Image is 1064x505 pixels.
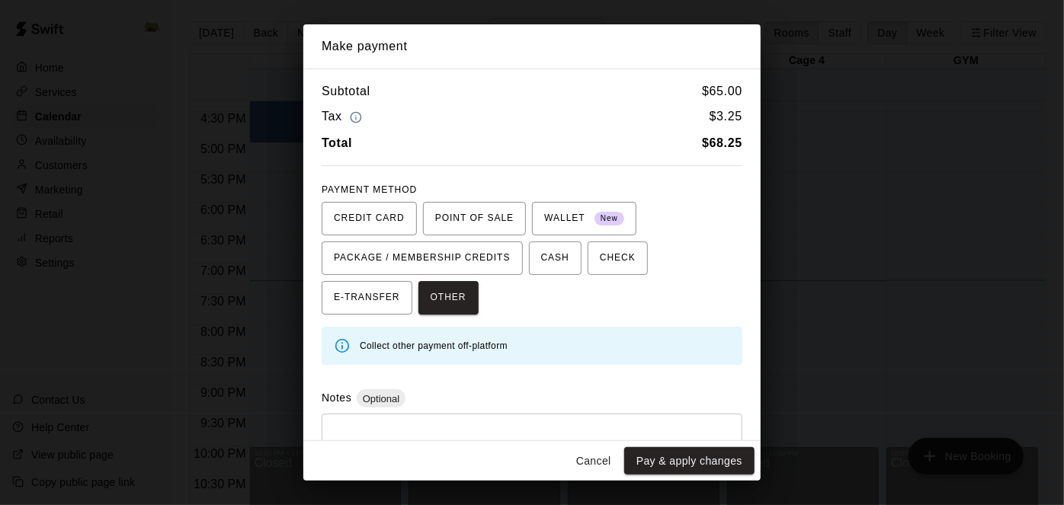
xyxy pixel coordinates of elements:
span: Optional [357,393,405,404]
span: OTHER [431,286,466,310]
h6: Tax [322,107,366,127]
span: CHECK [600,246,636,270]
span: CASH [541,246,569,270]
button: CASH [529,241,582,275]
span: Collect other payment off-platform [360,340,508,351]
span: New [594,209,624,229]
span: PACKAGE / MEMBERSHIP CREDITS [334,246,511,270]
b: Total [322,136,352,149]
label: Notes [322,392,351,404]
button: CHECK [588,241,648,275]
span: WALLET [544,206,624,231]
h6: Subtotal [322,82,370,101]
span: POINT OF SALE [435,206,514,231]
button: Pay & apply changes [624,447,755,475]
h6: $ 3.25 [710,107,742,127]
span: CREDIT CARD [334,206,405,231]
button: CREDIT CARD [322,202,417,235]
h6: $ 65.00 [702,82,742,101]
button: WALLET New [532,202,636,235]
span: PAYMENT METHOD [322,184,417,195]
button: OTHER [418,281,479,315]
h2: Make payment [303,24,761,69]
button: POINT OF SALE [423,202,526,235]
button: E-TRANSFER [322,281,412,315]
button: PACKAGE / MEMBERSHIP CREDITS [322,241,523,275]
button: Cancel [569,447,618,475]
b: $ 68.25 [702,136,742,149]
span: E-TRANSFER [334,286,400,310]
